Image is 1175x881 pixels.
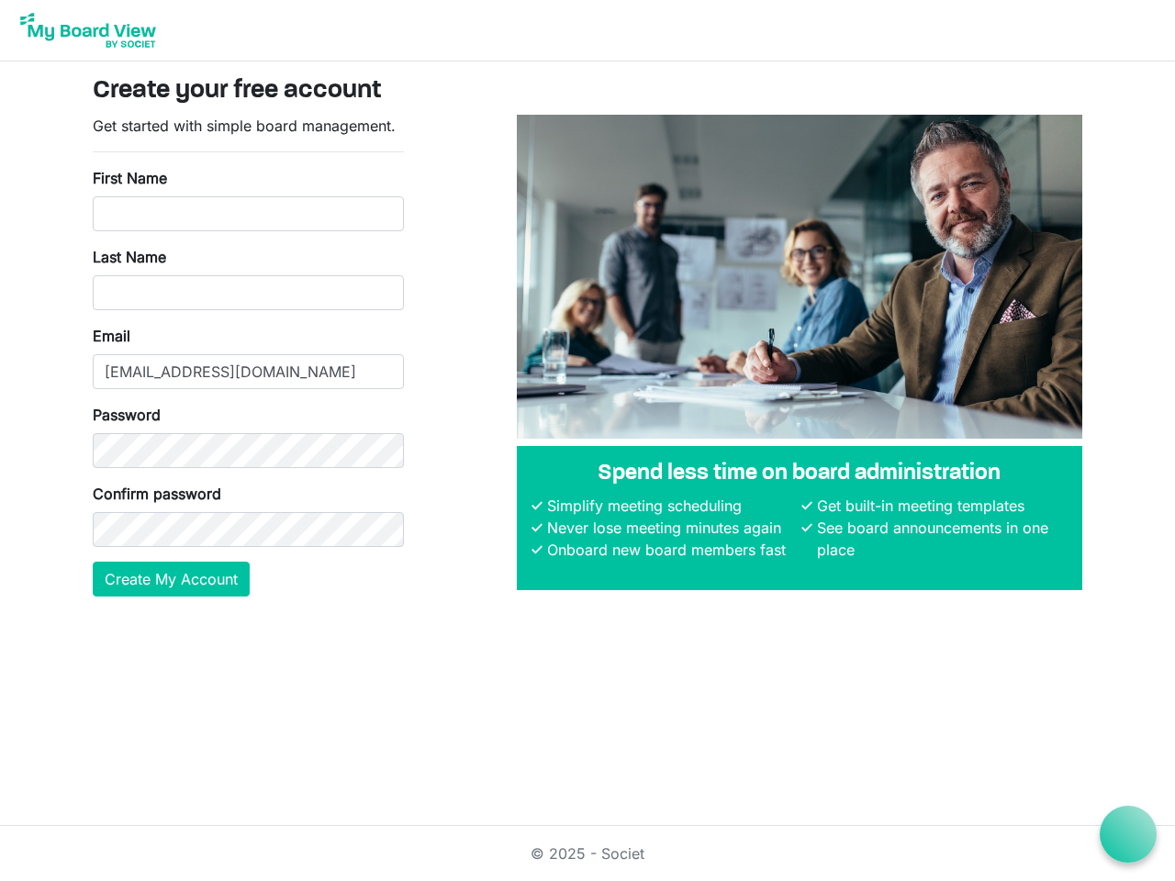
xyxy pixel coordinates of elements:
li: See board announcements in one place [812,517,1068,561]
li: Onboard new board members fast [543,539,798,561]
img: A photograph of board members sitting at a table [517,115,1082,439]
li: Never lose meeting minutes again [543,517,798,539]
a: © 2025 - Societ [531,844,644,863]
label: Last Name [93,246,166,268]
label: Email [93,325,130,347]
h3: Create your free account [93,76,1082,107]
button: Create My Account [93,562,250,597]
h4: Spend less time on board administration [532,461,1068,487]
label: Password [93,404,161,426]
label: First Name [93,167,167,189]
label: Confirm password [93,483,221,505]
li: Simplify meeting scheduling [543,495,798,517]
span: Get started with simple board management. [93,117,396,135]
img: My Board View Logo [15,7,162,53]
li: Get built-in meeting templates [812,495,1068,517]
